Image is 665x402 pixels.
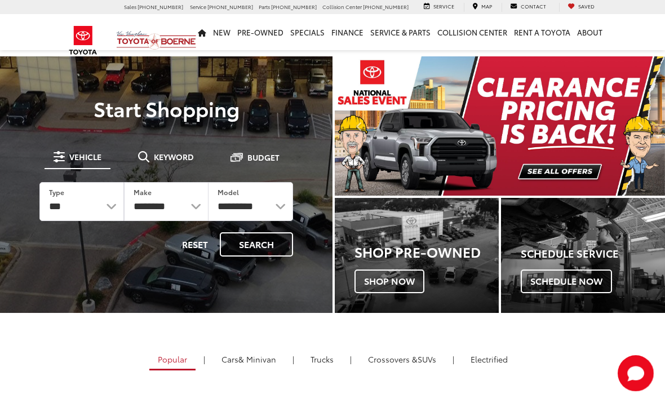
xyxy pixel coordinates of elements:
[501,198,665,313] div: Toyota
[335,198,499,313] a: Shop Pre-Owned Shop Now
[450,354,457,365] li: |
[116,30,197,50] img: Vic Vaughan Toyota of Boerne
[290,354,297,365] li: |
[259,3,270,10] span: Parts
[238,354,276,365] span: & Minivan
[271,3,317,10] span: [PHONE_NUMBER]
[213,350,285,369] a: Cars
[481,2,492,10] span: Map
[302,350,342,369] a: Trucks
[368,354,418,365] span: Crossovers &
[501,198,665,313] a: Schedule Service Schedule Now
[521,248,665,259] h4: Schedule Service
[322,3,362,10] span: Collision Center
[354,244,499,259] h3: Shop Pre-Owned
[354,270,424,293] span: Shop Now
[502,3,555,12] a: Contact
[207,3,253,10] span: [PHONE_NUMBER]
[124,3,136,10] span: Sales
[347,354,354,365] li: |
[367,14,434,50] a: Service & Parts: Opens in a new tab
[521,270,612,293] span: Schedule Now
[69,153,101,161] span: Vehicle
[154,153,194,161] span: Keyword
[574,14,606,50] a: About
[172,232,218,257] button: Reset
[578,2,595,10] span: Saved
[218,187,239,197] label: Model
[194,14,210,50] a: Home
[201,354,208,365] li: |
[190,3,206,10] span: Service
[335,56,665,196] section: Carousel section with vehicle pictures - may contain disclaimers.
[234,14,287,50] a: Pre-Owned
[521,2,546,10] span: Contact
[335,79,384,173] button: Click to view previous picture.
[462,350,516,369] a: Electrified
[464,3,500,12] a: Map
[149,350,196,370] a: Popular
[618,355,654,391] button: Toggle Chat Window
[511,14,574,50] a: Rent a Toyota
[287,14,328,50] a: Specials
[49,187,64,197] label: Type
[360,350,445,369] a: SUVs
[335,198,499,313] div: Toyota
[615,79,665,173] button: Click to view next picture.
[433,2,454,10] span: Service
[210,14,234,50] a: New
[62,22,104,59] img: Toyota
[335,56,665,196] img: Clearance Pricing Is Back
[247,153,280,161] span: Budget
[335,56,665,196] div: carousel slide number 1 of 2
[363,3,409,10] span: [PHONE_NUMBER]
[220,232,293,257] button: Search
[415,3,463,12] a: Service
[24,97,309,120] p: Start Shopping
[434,14,511,50] a: Collision Center
[618,355,654,391] svg: Start Chat
[134,187,152,197] label: Make
[559,3,603,12] a: My Saved Vehicles
[138,3,183,10] span: [PHONE_NUMBER]
[328,14,367,50] a: Finance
